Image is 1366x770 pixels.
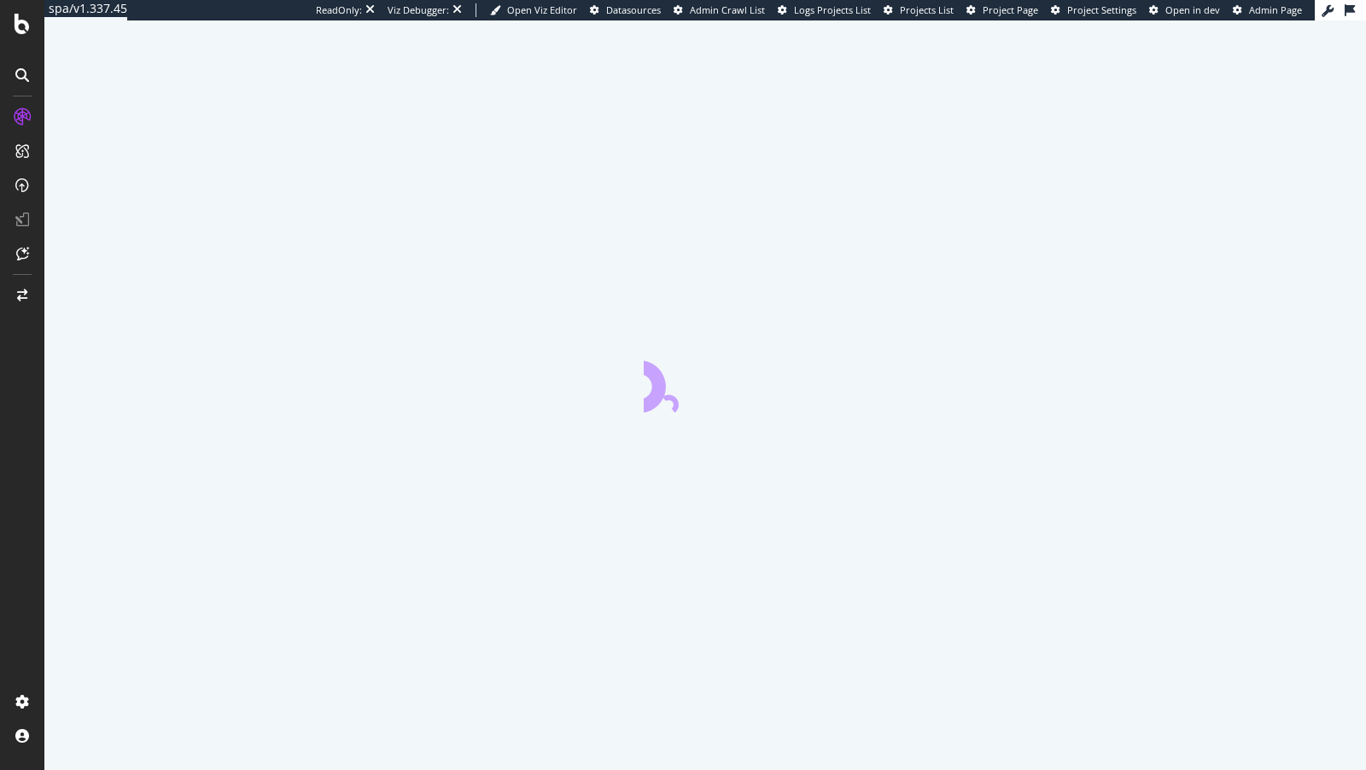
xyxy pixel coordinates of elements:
span: Logs Projects List [794,3,871,16]
a: Open in dev [1149,3,1220,17]
span: Project Settings [1067,3,1136,16]
a: Open Viz Editor [490,3,577,17]
span: Open in dev [1165,3,1220,16]
a: Project Settings [1051,3,1136,17]
a: Admin Crawl List [674,3,765,17]
div: ReadOnly: [316,3,362,17]
a: Logs Projects List [778,3,871,17]
span: Open Viz Editor [507,3,577,16]
a: Admin Page [1233,3,1302,17]
a: Projects List [884,3,954,17]
a: Datasources [590,3,661,17]
span: Project Page [983,3,1038,16]
span: Admin Page [1249,3,1302,16]
div: Viz Debugger: [388,3,449,17]
span: Projects List [900,3,954,16]
a: Project Page [966,3,1038,17]
span: Admin Crawl List [690,3,765,16]
span: Datasources [606,3,661,16]
div: animation [644,351,767,412]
